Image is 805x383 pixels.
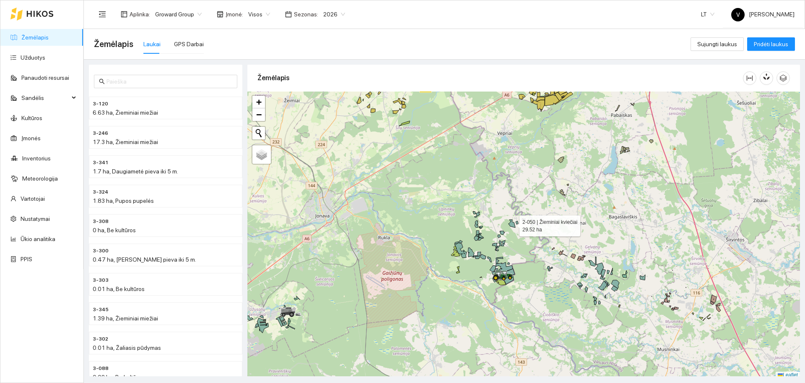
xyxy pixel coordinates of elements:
span: 1.83 ha, Pupos pupelės [93,197,154,204]
span: LT [701,8,714,21]
button: column-width [743,71,756,85]
a: Užduotys [21,54,45,61]
button: menu-fold [94,6,111,23]
span: 0.02 ha, Be kultūros [93,374,144,380]
span: Žemėlapis [94,37,133,51]
span: Aplinka : [130,10,150,19]
span: Groward Group [155,8,202,21]
a: Vartotojai [21,195,45,202]
a: Zoom in [252,96,265,108]
a: Zoom out [252,108,265,121]
span: 3-088 [93,365,109,373]
span: Įmonė : [226,10,243,19]
a: Nustatymai [21,215,50,222]
input: Paieška [106,77,232,86]
button: Initiate a new search [252,127,265,139]
span: 1.7 ha, Daugiametė pieva iki 5 m. [93,168,178,175]
span: 0 ha, Be kultūros [93,227,136,233]
div: GPS Darbai [174,39,204,49]
span: menu-fold [99,10,106,18]
span: 0.47 ha, [PERSON_NAME] pieva iki 5 m. [93,256,196,263]
span: 3-303 [93,276,109,284]
span: Sujungti laukus [697,39,737,49]
span: 3-341 [93,159,109,167]
span: Visos [248,8,270,21]
span: calendar [285,11,292,18]
span: 3-246 [93,129,108,137]
span: 3-120 [93,100,108,108]
span: 0.01 ha, Žaliasis pūdymas [93,344,161,351]
a: Kultūros [21,115,42,121]
span: 3-308 [93,218,109,226]
span: search [99,79,105,84]
a: Leaflet [778,372,798,378]
span: 3-324 [93,188,108,196]
span: [PERSON_NAME] [731,11,795,18]
span: layout [121,11,127,18]
button: Pridėti laukus [747,37,795,51]
span: Pridėti laukus [754,39,788,49]
div: Žemėlapis [257,66,743,90]
span: + [256,97,262,107]
a: Sujungti laukus [691,41,744,47]
a: Ūkio analitika [21,236,55,242]
a: PPIS [21,256,32,262]
span: Sezonas : [294,10,318,19]
div: Laukai [143,39,161,49]
a: Inventorius [22,155,51,162]
button: Sujungti laukus [691,37,744,51]
a: Panaudoti resursai [21,74,69,81]
span: shop [217,11,223,18]
span: 3-302 [93,335,108,343]
span: column-width [743,75,756,81]
span: 3-345 [93,306,109,314]
span: Sandėlis [21,89,69,106]
span: 0.01 ha, Be kultūros [93,286,145,292]
span: 3-300 [93,247,109,255]
a: Žemėlapis [21,34,49,41]
a: Pridėti laukus [747,41,795,47]
a: Meteorologija [22,175,58,182]
span: 2026 [323,8,345,21]
a: Layers [252,145,271,164]
span: 6.63 ha, Žieminiai miežiai [93,109,158,116]
span: V [736,8,740,21]
a: Įmonės [21,135,41,142]
span: 1.39 ha, Žieminiai miežiai [93,315,158,322]
span: 17.3 ha, Žieminiai miežiai [93,139,158,145]
span: − [256,109,262,120]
